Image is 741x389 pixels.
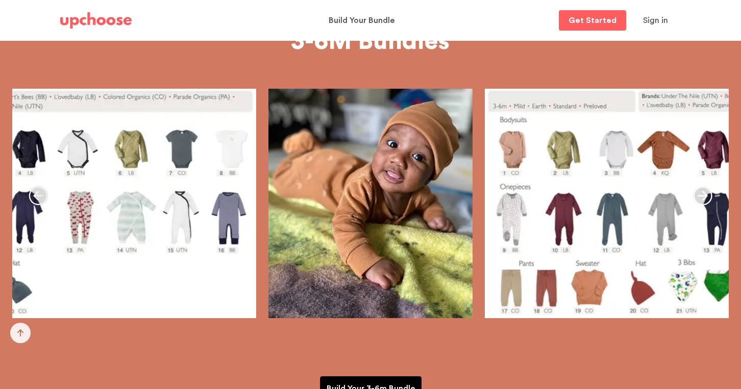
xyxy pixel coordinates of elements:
a: Get Started [559,10,626,31]
img: UpChoose [60,12,132,29]
button: Sign in [630,10,681,31]
a: Build Your Bundle [329,11,398,31]
p: Build Your Bundle [329,12,394,29]
p: Get Started [569,16,616,24]
a: UpChoose [60,10,132,31]
span: 3-6M Bundles [291,29,450,54]
span: Sign in [643,16,668,24]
